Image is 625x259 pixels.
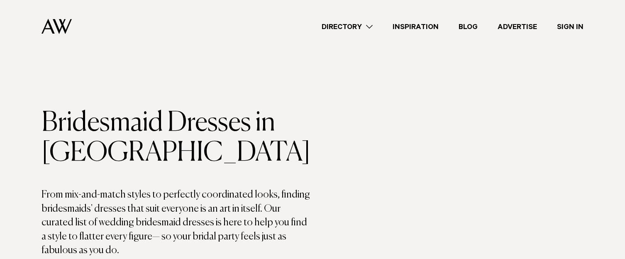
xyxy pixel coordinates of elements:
[312,21,383,32] a: Directory
[547,21,593,32] a: Sign In
[488,21,547,32] a: Advertise
[383,21,449,32] a: Inspiration
[449,21,488,32] a: Blog
[42,19,72,34] img: Auckland Weddings Logo
[42,108,312,168] h1: Bridesmaid Dresses in [GEOGRAPHIC_DATA]
[42,188,312,258] p: From mix-and-match styles to perfectly coordinated looks, finding bridesmaids' dresses that suit ...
